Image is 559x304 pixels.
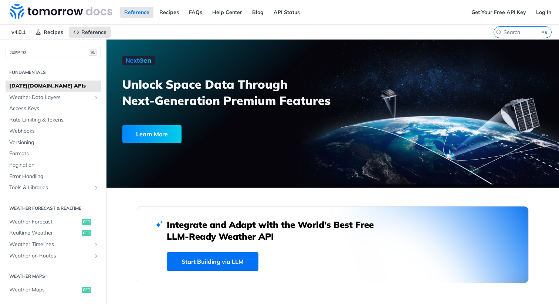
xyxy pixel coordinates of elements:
[9,127,99,135] span: Webhooks
[44,29,63,35] span: Recipes
[9,82,99,90] span: [DATE][DOMAIN_NAME] APIs
[9,173,99,180] span: Error Handling
[6,160,101,171] a: Pagination
[270,7,304,18] a: API Status
[9,252,91,260] span: Weather on Routes
[6,47,101,58] button: JUMP TO⌘/
[122,56,155,65] img: NextGen
[9,229,80,237] span: Realtime Weather
[185,7,206,18] a: FAQs
[9,184,91,191] span: Tools & Libraries
[6,284,101,296] a: Weather Mapsget
[9,218,80,226] span: Weather Forecast
[208,7,246,18] a: Help Center
[9,116,99,124] span: Rate Limiting & Tokens
[93,242,99,247] button: Show subpages for Weather Timelines
[496,29,502,35] svg: Search
[93,95,99,100] button: Show subpages for Weather Data Layers
[532,7,555,18] a: Log In
[6,239,101,250] a: Weather TimelinesShow subpages for Weather Timelines
[82,219,91,225] span: get
[6,148,101,159] a: Formats
[9,139,99,146] span: Versioning
[120,7,153,18] a: Reference
[9,161,99,169] span: Pagination
[81,29,106,35] span: Reference
[6,103,101,114] a: Access Keys
[6,250,101,262] a: Weather on RoutesShow subpages for Weather on Routes
[9,105,99,112] span: Access Keys
[93,185,99,191] button: Show subpages for Tools & Libraries
[82,230,91,236] span: get
[89,49,97,56] span: ⌘/
[6,228,101,239] a: Realtime Weatherget
[69,27,111,38] a: Reference
[167,252,258,271] a: Start Building via LLM
[6,273,101,280] h2: Weather Maps
[6,69,101,76] h2: Fundamentals
[122,125,297,143] a: Learn More
[122,125,182,143] div: Learn More
[540,28,549,36] kbd: ⌘K
[248,7,268,18] a: Blog
[9,241,91,248] span: Weather Timelines
[6,205,101,212] h2: Weather Forecast & realtime
[155,7,183,18] a: Recipes
[31,27,67,38] a: Recipes
[93,253,99,259] button: Show subpages for Weather on Routes
[6,182,101,193] a: Tools & LibrariesShow subpages for Tools & Libraries
[9,286,80,294] span: Weather Maps
[6,216,101,228] a: Weather Forecastget
[9,150,99,157] span: Formats
[6,126,101,137] a: Webhooks
[9,94,91,101] span: Weather Data Layers
[6,81,101,92] a: [DATE][DOMAIN_NAME] APIs
[6,115,101,126] a: Rate Limiting & Tokens
[82,287,91,293] span: get
[10,4,112,19] img: Tomorrow.io Weather API Docs
[167,219,385,242] h2: Integrate and Adapt with the World’s Best Free LLM-Ready Weather API
[6,92,101,103] a: Weather Data LayersShow subpages for Weather Data Layers
[7,27,30,38] span: v4.0.1
[467,7,530,18] a: Get Your Free API Key
[122,76,341,109] h3: Unlock Space Data Through Next-Generation Premium Features
[6,137,101,148] a: Versioning
[6,171,101,182] a: Error Handling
